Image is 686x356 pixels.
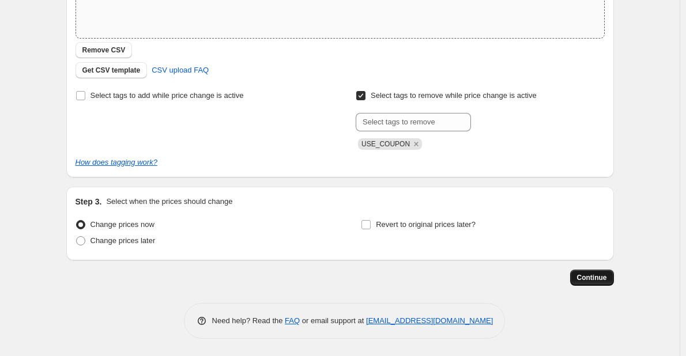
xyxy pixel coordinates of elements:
span: Revert to original prices later? [376,220,476,229]
span: Change prices now [91,220,154,229]
span: CSV upload FAQ [152,65,209,76]
h2: Step 3. [76,196,102,207]
span: USE_COUPON [361,140,410,148]
button: Remove CSV [76,42,133,58]
span: Change prices later [91,236,156,245]
span: Select tags to remove while price change is active [371,91,537,100]
span: Get CSV template [82,66,141,75]
span: Select tags to add while price change is active [91,91,244,100]
p: Select when the prices should change [106,196,232,207]
a: FAQ [285,316,300,325]
input: Select tags to remove [356,113,471,131]
button: Continue [570,270,614,286]
span: or email support at [300,316,366,325]
button: Remove USE_COUPON [411,139,421,149]
span: Remove CSV [82,46,126,55]
button: Get CSV template [76,62,148,78]
a: CSV upload FAQ [145,61,216,79]
a: [EMAIL_ADDRESS][DOMAIN_NAME] [366,316,493,325]
a: How does tagging work? [76,158,157,166]
span: Need help? Read the [212,316,285,325]
span: Continue [577,273,607,282]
